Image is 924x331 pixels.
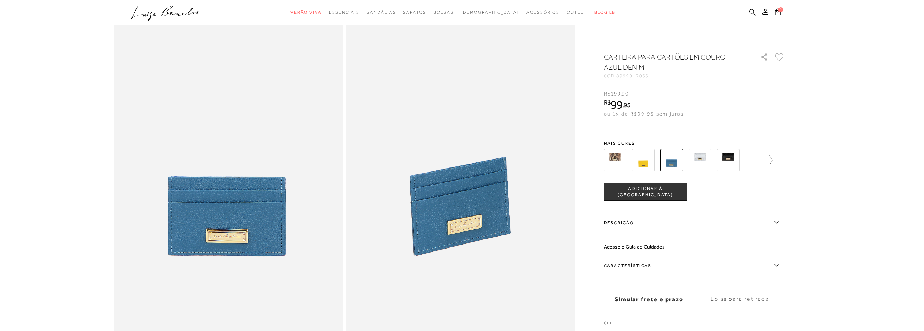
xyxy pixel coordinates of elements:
[604,244,665,250] a: Acesse o Guia de Cuidados
[567,6,587,19] a: categoryNavScreenReaderText
[403,6,426,19] a: categoryNavScreenReaderText
[632,149,655,171] img: CARTEIRA PARA CARTÕES EM COURO AMARELO HONEY
[461,6,519,19] a: noSubCategoriesText
[604,99,611,106] i: R$
[604,74,749,78] div: CÓD:
[567,10,587,15] span: Outlet
[403,10,426,15] span: Sapatos
[367,10,396,15] span: Sandálias
[624,101,631,109] span: 95
[367,6,396,19] a: categoryNavScreenReaderText
[604,141,785,145] span: Mais cores
[616,73,649,78] span: 8999017055
[773,8,783,18] button: 0
[620,90,628,97] i: ,
[622,102,631,108] i: ,
[604,212,785,233] label: Descrição
[594,6,615,19] a: BLOG LB
[604,186,687,198] span: ADICIONAR À [GEOGRAPHIC_DATA]
[689,149,711,171] img: CARTEIRA PARA CARTÕES EM COURO METALIZADO PRATA
[695,290,785,309] label: Lojas para retirada
[778,7,783,12] span: 0
[604,111,684,117] span: ou 1x de R$99,95 sem juros
[594,10,615,15] span: BLOG LB
[526,6,559,19] a: categoryNavScreenReaderText
[717,149,740,171] img: CARTEIRA PARA CARTÕES EM COURO METALIZADO PRETO
[329,10,359,15] span: Essenciais
[433,10,454,15] span: Bolsas
[611,90,620,97] span: 199
[604,183,687,201] button: ADICIONAR À [GEOGRAPHIC_DATA]
[433,6,454,19] a: categoryNavScreenReaderText
[526,10,559,15] span: Acessórios
[290,10,322,15] span: Verão Viva
[604,290,695,309] label: Simular frete e prazo
[611,98,622,111] span: 99
[604,90,611,97] i: R$
[660,149,683,171] img: CARTEIRA PARA CARTÕES EM COURO AZUL DENIM
[329,6,359,19] a: categoryNavScreenReaderText
[622,90,628,97] span: 90
[604,149,626,171] img: CARTEIRA PARA CARTÕES EM COBRA BEGE
[461,10,519,15] span: [DEMOGRAPHIC_DATA]
[290,6,322,19] a: categoryNavScreenReaderText
[604,52,740,72] h1: CARTEIRA PARA CARTÕES EM COURO AZUL DENIM
[604,255,785,276] label: Características
[604,320,785,330] label: CEP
